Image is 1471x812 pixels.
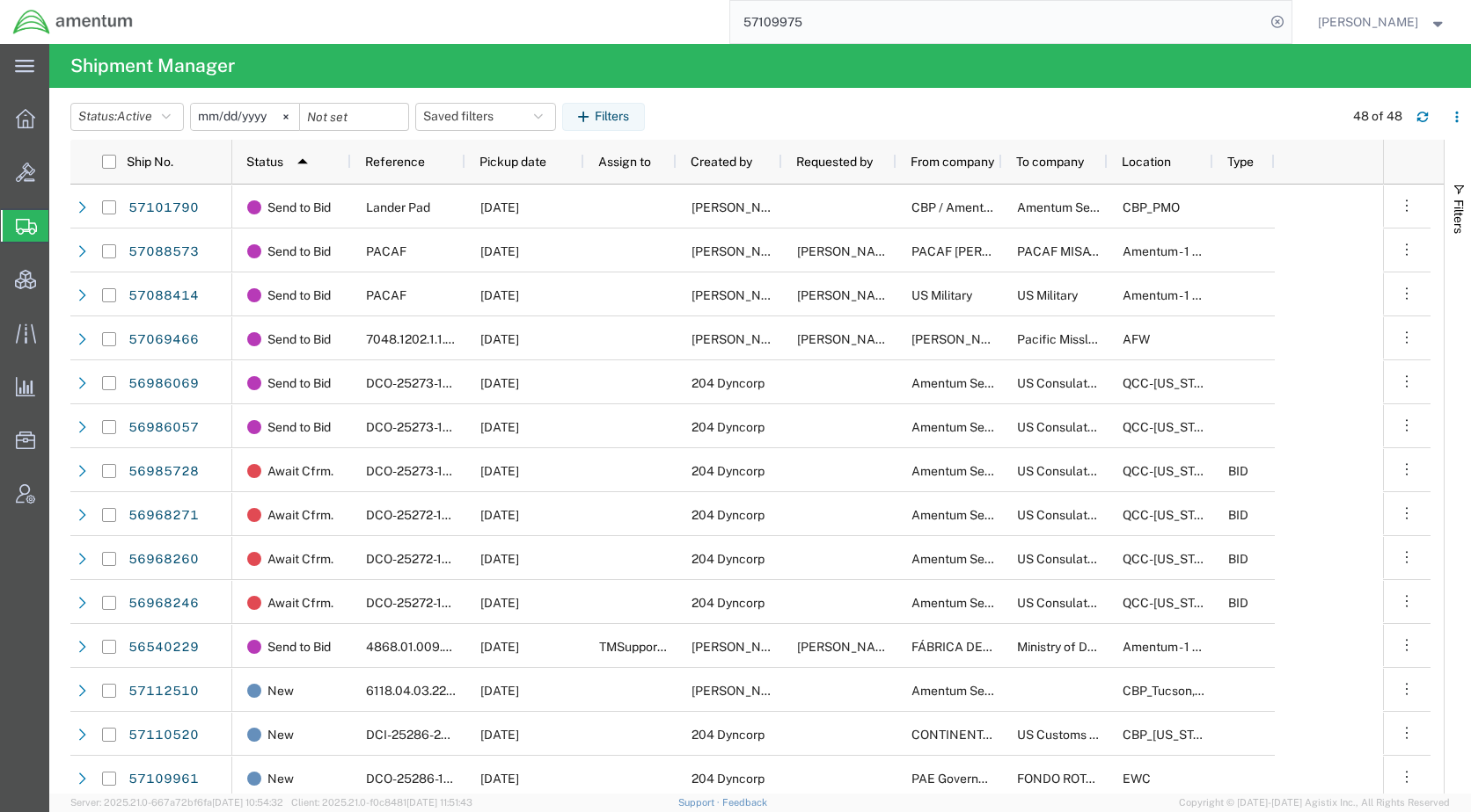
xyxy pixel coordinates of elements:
span: Ship No. [127,155,173,169]
img: logo [12,9,134,35]
span: DCO-25273-168930 [366,464,482,478]
button: Filters [562,103,645,131]
span: 10/07/2025 [480,464,519,478]
span: US Military [1017,288,1078,302]
span: DCO-25272-168842 [366,508,480,522]
span: Server: 2025.21.0-667a72bf6fa [70,797,283,808]
span: 4868.01.009.C.0007AA.EG.AMTODC [366,640,577,654]
span: Amenew Masho [797,640,897,654]
button: [PERSON_NAME] [1317,11,1447,33]
input: Search for shipment number, reference number [730,1,1265,43]
span: 204 Dyncorp [692,508,765,522]
span: QCC-Texas [1123,376,1220,390]
span: BID [1228,596,1248,610]
input: Not set [300,104,408,130]
span: Rod Patrick Marahay [692,288,792,302]
span: 7048.1202.1.1.1.3.0.10668802 [366,332,534,346]
a: 56540229 [128,633,200,661]
span: DCO-25272-168841 [366,552,479,566]
span: 6118.04.03.2219.WTU.0000 [366,684,523,698]
span: Status [246,155,283,169]
span: 204 Dyncorp [692,464,765,478]
span: JoAnn Rose [797,332,897,346]
span: QCC-Texas [1123,464,1220,478]
span: Requested by [796,155,873,169]
span: Amentum - 1 gcp [1123,640,1214,654]
span: Norm Reeves [911,332,1012,346]
button: Status:Active [70,103,184,131]
span: QCC-Texas [1123,596,1220,610]
span: Jason Champagne [692,332,792,346]
span: Alvaro Borbon [692,684,792,698]
span: Created by [691,155,752,169]
span: 10/10/2025 [480,420,519,434]
span: Amentum Services, Inc. [911,596,1043,610]
span: Reference [365,155,425,169]
span: Send to Bid [267,317,331,361]
span: 10/17/2025 [480,288,519,302]
a: 57109961 [128,765,200,793]
span: QCC-Texas [1123,552,1220,566]
span: New [267,669,294,713]
span: QCC-Texas [1123,420,1220,434]
span: Amentum - 1 gcp [1123,288,1214,302]
span: BID [1228,508,1248,522]
a: 57112510 [128,677,200,705]
span: 204 Dyncorp [692,376,765,390]
span: 10/31/2025 [480,640,519,654]
span: 204 Dyncorp [692,772,765,786]
span: 204 Dyncorp [692,596,765,610]
span: 10/07/2025 [480,508,519,522]
span: PACAF [366,288,406,302]
span: PAE Government Services, Inc. [911,772,1084,786]
span: Await Cfrm. [267,449,333,493]
span: Send to Bid [267,405,331,449]
span: Lander Pad [366,200,430,214]
span: PACAF MISAWA [1017,244,1108,258]
span: Await Cfrm. [267,493,333,537]
a: 57088414 [128,281,200,309]
span: US Consulate General [1017,376,1142,390]
span: Rod Patrick Marahay [797,244,897,258]
span: Rod Patrick Marahay [692,244,792,258]
span: Amentum Services, Inc [911,684,1041,698]
span: Send to Bid [267,273,331,317]
span: 204 Dyncorp [692,420,765,434]
span: PACAF [366,244,406,258]
span: 10/10/2025 [480,376,519,390]
span: 10/07/2025 [480,552,519,566]
span: DCO-25273-168931 [366,376,479,390]
span: Amenew Masho [692,640,792,654]
span: Copyright © [DATE]-[DATE] Agistix Inc., All Rights Reserved [1179,795,1450,810]
span: CBP_Tucson, AZ_WTU [1123,684,1323,698]
span: TMSupport _ [599,640,670,654]
span: FÁBRICA DE MUNICIONES DE GRANADA [911,640,1212,654]
span: Kent Gilman [1318,12,1418,32]
input: Not set [191,104,299,130]
span: US Consulate General [1017,596,1142,610]
span: CBP / Amentum, [911,200,1004,214]
a: 56985728 [128,457,200,485]
span: PACAF HOLLOMAN [911,244,1055,258]
span: 10/13/2025 [480,684,519,698]
span: Rod Patrick Marahay [797,288,897,302]
span: Amentum Services, Inc. [911,376,1043,390]
span: BID [1228,552,1248,566]
span: Send to Bid [267,185,331,229]
span: Amentum Services, Inc [1017,200,1146,214]
span: 204 Dyncorp [692,728,765,742]
span: CONTINENTAL TESTING [911,728,1053,742]
button: Saved filters [415,103,556,131]
span: Send to Bid [267,229,331,273]
span: Send to Bid [267,361,331,405]
span: Filters [1452,199,1466,234]
span: Location [1122,155,1171,169]
span: Assign to [598,155,651,169]
a: 56968260 [128,545,200,573]
span: DCO-25286-169382 [366,772,482,786]
span: DCO-25273-168932 [366,420,481,434]
span: US Consulate General [1017,552,1142,566]
span: 204 Dyncorp [692,552,765,566]
span: CBP_Puerto Rico_EPR [1123,728,1249,742]
a: 56986057 [128,413,200,441]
